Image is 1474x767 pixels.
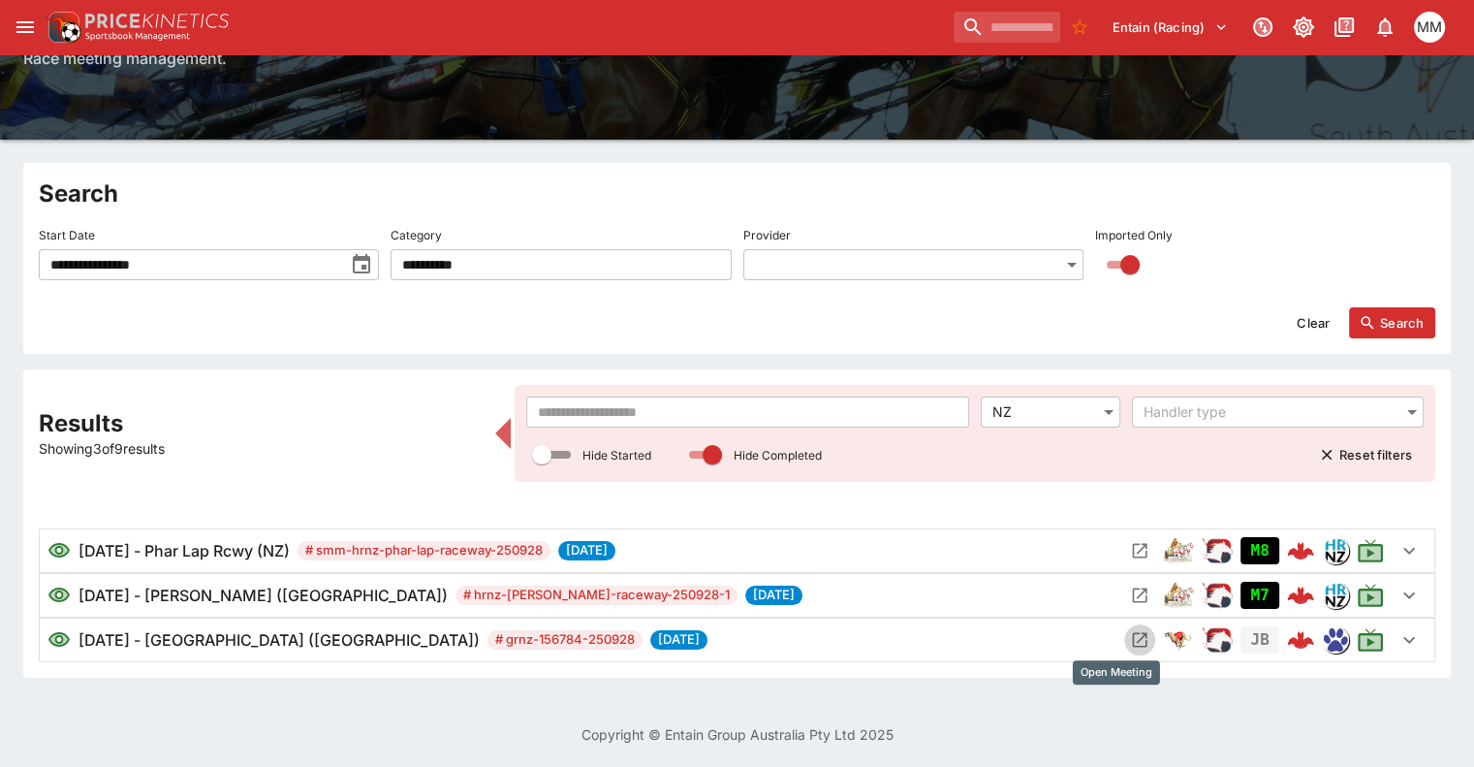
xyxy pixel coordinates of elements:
[1101,12,1239,43] button: Select Tenant
[1327,10,1362,45] button: Documentation
[1202,535,1233,566] img: racing.png
[1095,227,1173,243] p: Imported Only
[650,630,707,650] span: [DATE]
[1163,580,1194,611] div: harness_racing
[734,447,822,463] p: Hide Completed
[39,178,1435,208] h2: Search
[1163,624,1194,655] div: greyhound_racing
[1287,582,1314,609] img: logo-cerberus--red.svg
[47,584,71,607] svg: Visible
[1124,580,1155,611] button: Open Meeting
[1202,580,1233,611] img: racing.png
[85,14,229,28] img: PriceKinetics
[1349,307,1435,338] button: Search
[39,227,95,243] p: Start Date
[1323,583,1348,608] img: hrnz.png
[1408,6,1451,48] button: Michela Marris
[558,541,615,560] span: [DATE]
[1163,535,1194,566] img: harness_racing.png
[23,47,1451,70] h6: Race meeting management.
[1144,402,1393,422] div: Handler type
[78,584,448,607] h6: [DATE] - [PERSON_NAME] ([GEOGRAPHIC_DATA])
[344,247,379,282] button: toggle date time picker
[1323,538,1348,563] img: hrnz.png
[1308,439,1424,470] button: Reset filters
[954,12,1060,43] input: search
[582,447,651,463] p: Hide Started
[391,227,442,243] p: Category
[487,630,643,650] span: # grnz-156784-250928
[1240,626,1279,654] div: Jetbet not yet mapped
[1245,10,1280,45] button: Connected to PK
[47,539,71,562] svg: Visible
[85,32,190,41] img: Sportsbook Management
[1064,12,1095,43] button: No Bookmarks
[39,408,484,438] h2: Results
[1202,624,1233,655] div: ParallelRacing Handler
[1240,582,1279,609] div: Imported to Jetbet as UNCONFIRMED
[1073,660,1160,685] div: Open Meeting
[1240,537,1279,564] div: Imported to Jetbet as UNCONFIRMED
[1322,537,1349,564] div: hrnz
[1202,535,1233,566] div: ParallelRacing Handler
[1286,10,1321,45] button: Toggle light/dark mode
[78,628,480,652] h6: [DATE] - [GEOGRAPHIC_DATA] ([GEOGRAPHIC_DATA])
[1357,582,1384,609] svg: Live
[1367,10,1402,45] button: Notifications
[1124,535,1155,566] button: Open Meeting
[1202,580,1233,611] div: ParallelRacing Handler
[1414,12,1445,43] div: Michela Marris
[1357,537,1384,564] svg: Live
[43,8,81,47] img: PriceKinetics Logo
[455,586,737,605] span: # hrnz-[PERSON_NAME]-raceway-250928-1
[981,397,1120,428] div: NZ
[298,541,550,560] span: # smm-hrnz-phar-lap-raceway-250928
[1163,624,1194,655] img: greyhound_racing.png
[1322,626,1349,654] div: grnz
[1322,582,1349,609] div: hrnz
[1323,627,1348,653] img: grnz.png
[1163,580,1194,611] img: harness_racing.png
[1287,626,1314,654] img: logo-cerberus--red.svg
[1287,537,1314,564] img: logo-cerberus--red.svg
[8,10,43,45] button: open drawer
[39,438,484,459] p: Showing 3 of 9 results
[1285,307,1341,338] button: Clear
[47,628,71,652] svg: Visible
[743,227,791,243] p: Provider
[1124,624,1155,655] button: Open Meeting
[1357,626,1384,654] svg: Live
[78,539,290,562] h6: [DATE] - Phar Lap Rcwy (NZ)
[1202,624,1233,655] img: racing.png
[745,586,802,605] span: [DATE]
[1163,535,1194,566] div: harness_racing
